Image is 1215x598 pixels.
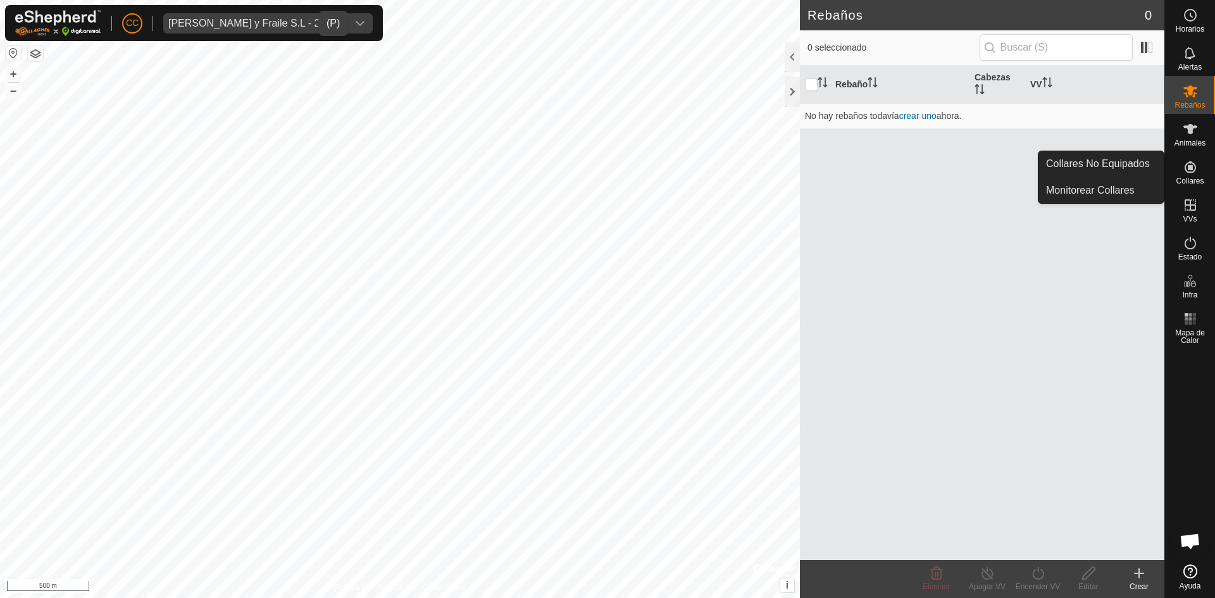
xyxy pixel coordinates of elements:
[962,581,1012,592] div: Apagar VV
[807,41,980,54] span: 0 seleccionado
[1046,156,1150,171] span: Collares No Equipados
[786,580,788,590] span: i
[6,66,21,82] button: +
[1063,581,1114,592] div: Editar
[126,16,139,30] span: CC
[1145,6,1152,25] span: 0
[15,10,101,36] img: Logo Gallagher
[923,582,950,591] span: Eliminar
[1174,101,1205,109] span: Rebaños
[1176,177,1204,185] span: Collares
[6,46,21,61] button: Restablecer Mapa
[780,578,794,592] button: i
[1183,215,1197,223] span: VVs
[423,582,465,593] a: Contáctenos
[807,8,1145,23] h2: Rebaños
[347,13,373,34] div: dropdown trigger
[980,34,1133,61] input: Buscar (S)
[818,79,828,89] p-sorticon: Activar para ordenar
[1171,522,1209,560] a: Chat abierto
[168,18,342,28] div: [PERSON_NAME] y Fraile S.L - 23845
[1168,329,1212,344] span: Mapa de Calor
[1174,139,1206,147] span: Animales
[28,46,43,61] button: Capas del Mapa
[1012,581,1063,592] div: Encender VV
[1038,151,1164,177] a: Collares No Equipados
[868,79,878,89] p-sorticon: Activar para ordenar
[1038,178,1164,203] a: Monitorear Collares
[163,13,347,34] span: Ojeda y Fraile S.L - 23845
[1042,79,1052,89] p-sorticon: Activar para ordenar
[1025,66,1164,104] th: VV
[969,66,1025,104] th: Cabezas
[6,83,21,98] button: –
[1176,25,1204,33] span: Horarios
[1182,291,1197,299] span: Infra
[800,103,1164,128] td: No hay rebaños todavía ahora.
[830,66,969,104] th: Rebaño
[1046,183,1135,198] span: Monitorear Collares
[1114,581,1164,592] div: Crear
[899,111,937,121] a: crear uno
[335,582,408,593] a: Política de Privacidad
[1178,253,1202,261] span: Estado
[1180,582,1201,590] span: Ayuda
[1165,559,1215,595] a: Ayuda
[1178,63,1202,71] span: Alertas
[975,86,985,96] p-sorticon: Activar para ordenar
